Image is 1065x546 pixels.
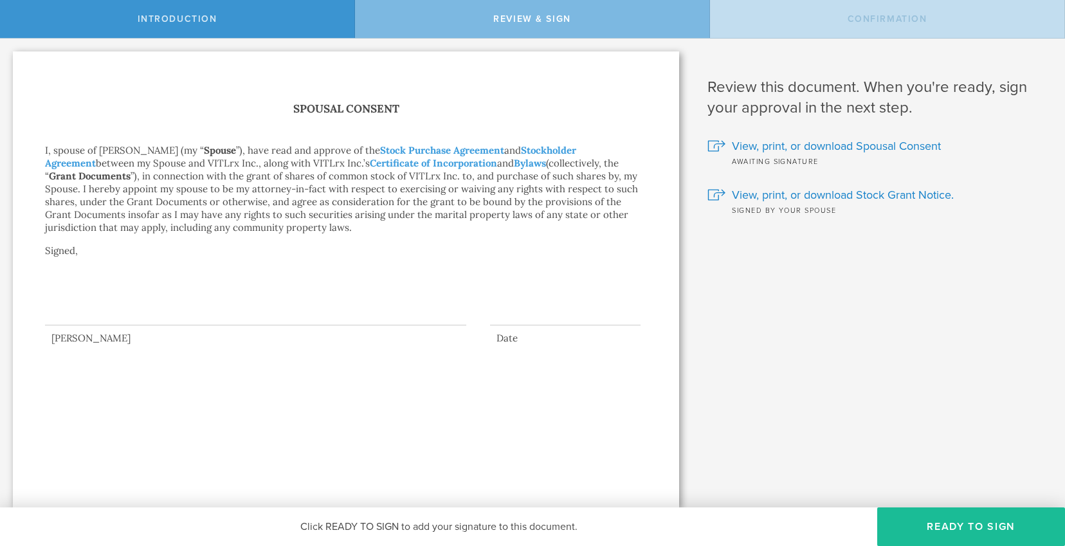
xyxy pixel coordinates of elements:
span: Introduction [138,14,217,24]
span: View, print, or download Stock Grant Notice. [732,187,954,203]
div: [PERSON_NAME] [45,332,466,345]
a: Stock Purchase Agreement [380,144,504,156]
strong: Spouse [204,144,236,156]
div: Awaiting signature [707,154,1046,167]
span: Click READY TO SIGN to add your signature to this document. [300,520,578,533]
span: View, print, or download Spousal Consent [732,138,941,154]
strong: Grant Documents [49,170,131,182]
p: Signed, [45,244,647,283]
div: Signed by your spouse [707,203,1046,216]
iframe: Chat Widget [1001,446,1065,507]
a: Certificate of Incorporation [370,157,497,169]
a: Bylaws [514,157,546,169]
span: Review & Sign [493,14,571,24]
div: Date [490,332,641,345]
button: Ready to Sign [877,507,1065,546]
span: Confirmation [848,14,927,24]
a: Stockholder Agreement [45,144,576,169]
p: I, spouse of [PERSON_NAME] (my “ ”), have read and approve of the and between my Spouse and VITLr... [45,144,647,234]
h1: Spousal Consent [45,100,647,118]
h1: Review this document. When you're ready, sign your approval in the next step. [707,77,1046,118]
